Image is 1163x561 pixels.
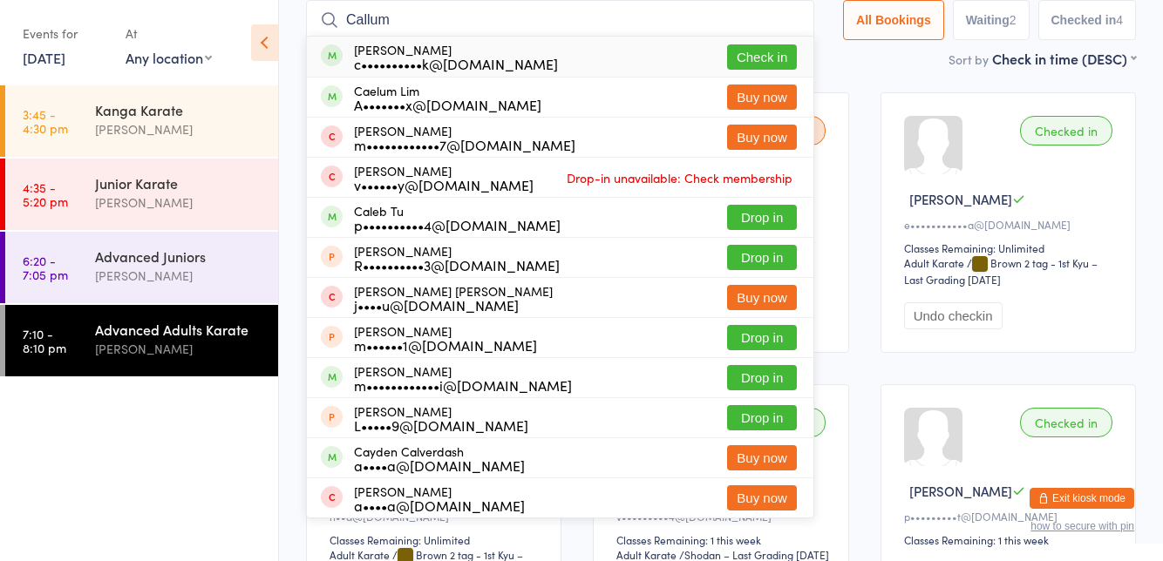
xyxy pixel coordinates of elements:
[1116,13,1123,27] div: 4
[727,365,797,390] button: Drop in
[354,178,534,192] div: v••••••y@[DOMAIN_NAME]
[909,482,1012,500] span: [PERSON_NAME]
[354,204,561,232] div: Caleb Tu
[904,302,1003,329] button: Undo checkin
[1020,408,1112,437] div: Checked in
[354,284,553,312] div: [PERSON_NAME] [PERSON_NAME]
[95,339,263,359] div: [PERSON_NAME]
[354,298,553,312] div: j••••u@[DOMAIN_NAME]
[354,458,525,472] div: a••••a@[DOMAIN_NAME]
[1030,520,1134,532] button: how to secure with pin
[727,405,797,430] button: Drop in
[126,19,212,48] div: At
[1030,488,1134,509] button: Exit kiosk mode
[23,253,68,281] time: 6:20 - 7:05 pm
[330,532,543,547] div: Classes Remaining: Unlimited
[354,98,541,112] div: A•••••••x@[DOMAIN_NAME]
[354,164,534,192] div: [PERSON_NAME]
[354,124,575,152] div: [PERSON_NAME]
[95,320,263,339] div: Advanced Adults Karate
[992,49,1136,68] div: Check in time (DESC)
[354,57,558,71] div: c••••••••••k@[DOMAIN_NAME]
[1010,13,1017,27] div: 2
[727,44,797,70] button: Check in
[727,485,797,510] button: Buy now
[354,444,525,472] div: Cayden Calverdash
[727,325,797,350] button: Drop in
[904,255,1098,287] span: / Brown 2 tag - 1st Kyu – Last Grading [DATE]
[562,165,797,191] span: Drop-in unavailable: Check membership
[95,193,263,213] div: [PERSON_NAME]
[5,85,278,157] a: 3:45 -4:30 pmKanga Karate[PERSON_NAME]
[616,532,830,547] div: Classes Remaining: 1 this week
[354,138,575,152] div: m••••••••••••7@[DOMAIN_NAME]
[95,247,263,266] div: Advanced Juniors
[727,285,797,310] button: Buy now
[23,107,68,135] time: 3:45 - 4:30 pm
[949,51,989,68] label: Sort by
[23,19,108,48] div: Events for
[354,258,560,272] div: R••••••••••3@[DOMAIN_NAME]
[95,173,263,193] div: Junior Karate
[23,327,66,355] time: 7:10 - 8:10 pm
[904,255,964,270] div: Adult Karate
[904,532,1118,547] div: Classes Remaining: 1 this week
[354,404,528,432] div: [PERSON_NAME]
[727,445,797,470] button: Buy now
[95,100,263,119] div: Kanga Karate
[354,418,528,432] div: L•••••9@[DOMAIN_NAME]
[95,266,263,286] div: [PERSON_NAME]
[354,244,560,272] div: [PERSON_NAME]
[727,205,797,230] button: Drop in
[23,48,65,67] a: [DATE]
[354,498,525,512] div: a••••a@[DOMAIN_NAME]
[727,125,797,150] button: Buy now
[354,338,537,352] div: m••••••1@[DOMAIN_NAME]
[1020,116,1112,145] div: Checked in
[727,245,797,270] button: Drop in
[95,119,263,139] div: [PERSON_NAME]
[904,217,1118,232] div: e•••••••••••a@[DOMAIN_NAME]
[354,324,537,352] div: [PERSON_NAME]
[5,159,278,230] a: 4:35 -5:20 pmJunior Karate[PERSON_NAME]
[354,218,561,232] div: p••••••••••4@[DOMAIN_NAME]
[23,180,68,208] time: 4:35 - 5:20 pm
[354,484,525,512] div: [PERSON_NAME]
[5,305,278,376] a: 7:10 -8:10 pmAdvanced Adults Karate[PERSON_NAME]
[5,232,278,303] a: 6:20 -7:05 pmAdvanced Juniors[PERSON_NAME]
[727,84,797,110] button: Buy now
[904,240,1118,255] div: Classes Remaining: Unlimited
[126,48,212,67] div: Any location
[354,84,541,112] div: Caelum Lim
[354,43,558,71] div: [PERSON_NAME]
[904,509,1118,524] div: p•••••••••t@[DOMAIN_NAME]
[909,190,1012,208] span: [PERSON_NAME]
[354,364,572,392] div: [PERSON_NAME]
[354,378,572,392] div: m••••••••••••i@[DOMAIN_NAME]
